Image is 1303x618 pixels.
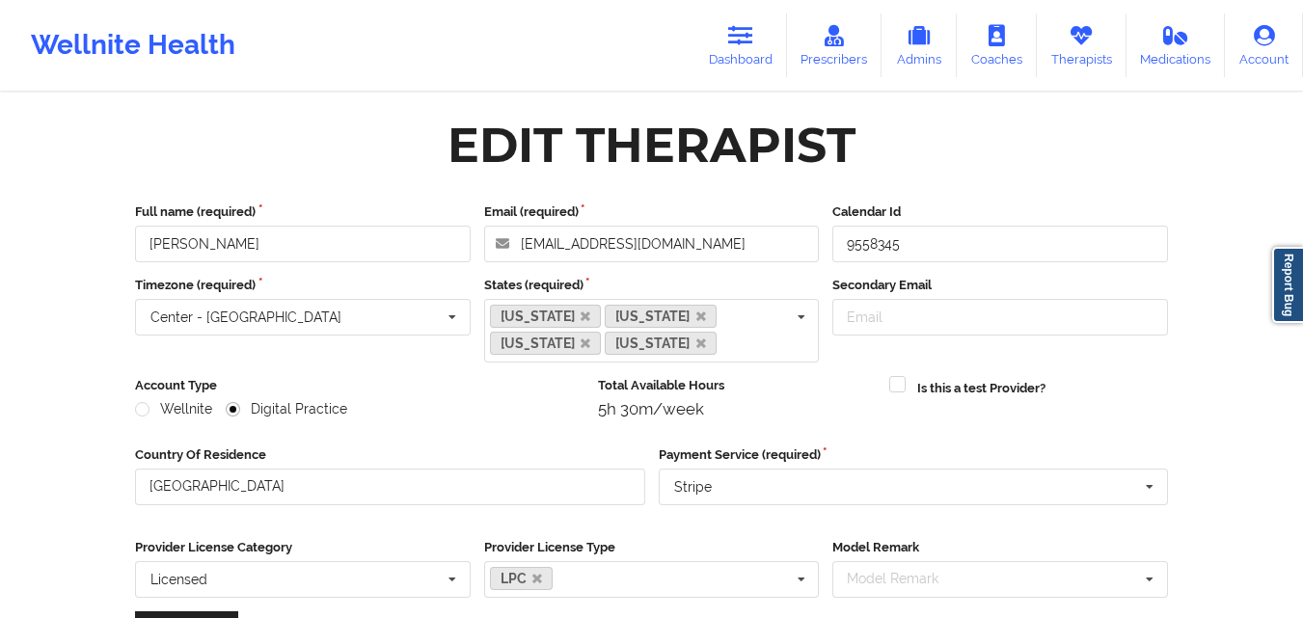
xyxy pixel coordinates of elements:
[135,538,471,557] label: Provider License Category
[598,399,877,418] div: 5h 30m/week
[484,202,820,222] label: Email (required)
[605,305,717,328] a: [US_STATE]
[917,379,1045,398] label: Is this a test Provider?
[135,276,471,295] label: Timezone (required)
[1127,13,1226,77] a: Medications
[150,573,207,586] div: Licensed
[659,445,1169,465] label: Payment Service (required)
[957,13,1037,77] a: Coaches
[135,202,471,222] label: Full name (required)
[490,332,602,355] a: [US_STATE]
[135,401,212,417] label: Wellnite
[226,401,347,417] label: Digital Practice
[674,480,712,494] div: Stripe
[832,226,1168,262] input: Calendar Id
[484,226,820,262] input: Email address
[135,445,645,465] label: Country Of Residence
[448,115,855,175] div: Edit Therapist
[832,202,1168,222] label: Calendar Id
[484,538,820,557] label: Provider License Type
[490,567,554,590] a: LPC
[135,376,584,395] label: Account Type
[484,276,820,295] label: States (required)
[150,310,341,324] div: Center - [GEOGRAPHIC_DATA]
[1225,13,1303,77] a: Account
[1272,247,1303,323] a: Report Bug
[832,299,1168,336] input: Email
[832,538,1168,557] label: Model Remark
[1037,13,1127,77] a: Therapists
[842,568,966,590] div: Model Remark
[832,276,1168,295] label: Secondary Email
[605,332,717,355] a: [US_STATE]
[787,13,882,77] a: Prescribers
[135,226,471,262] input: Full name
[882,13,957,77] a: Admins
[490,305,602,328] a: [US_STATE]
[694,13,787,77] a: Dashboard
[598,376,877,395] label: Total Available Hours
